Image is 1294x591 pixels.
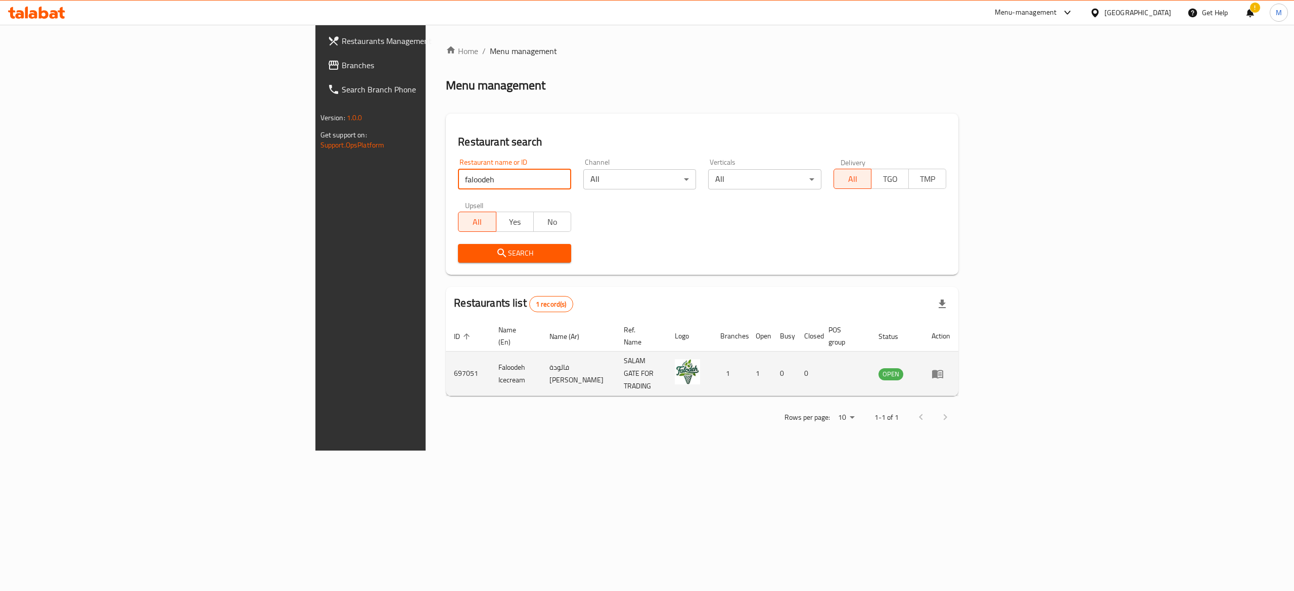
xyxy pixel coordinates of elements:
[708,169,821,189] div: All
[549,330,592,342] span: Name (Ar)
[995,7,1057,19] div: Menu-management
[748,352,772,396] td: 1
[496,212,534,232] button: Yes
[796,352,820,396] td: 0
[871,169,909,189] button: TGO
[675,359,700,384] img: Faloodeh Icecream
[342,59,524,71] span: Branches
[874,411,899,424] p: 1-1 of 1
[500,215,530,229] span: Yes
[454,330,473,342] span: ID
[319,29,532,53] a: Restaurants Management
[841,159,866,166] label: Delivery
[908,169,946,189] button: TMP
[320,111,345,124] span: Version:
[538,215,567,229] span: No
[446,321,958,396] table: enhanced table
[772,321,796,352] th: Busy
[319,53,532,77] a: Branches
[458,169,571,189] input: Search for restaurant name or ID..
[784,411,830,424] p: Rows per page:
[320,138,385,152] a: Support.OpsPlatform
[319,77,532,102] a: Search Branch Phone
[533,212,571,232] button: No
[446,45,958,57] nav: breadcrumb
[748,321,772,352] th: Open
[529,296,573,312] div: Total records count
[879,368,903,380] span: OPEN
[458,134,946,150] h2: Restaurant search
[583,169,697,189] div: All
[875,172,905,186] span: TGO
[458,244,571,263] button: Search
[828,324,858,348] span: POS group
[879,330,911,342] span: Status
[624,324,655,348] span: Ref. Name
[834,410,858,425] div: Rows per page:
[342,83,524,95] span: Search Branch Phone
[320,128,367,141] span: Get support on:
[466,247,563,260] span: Search
[454,295,573,312] h2: Restaurants list
[342,35,524,47] span: Restaurants Management
[347,111,362,124] span: 1.0.0
[712,321,748,352] th: Branches
[463,215,492,229] span: All
[458,212,496,232] button: All
[838,172,867,186] span: All
[834,169,871,189] button: All
[465,202,484,209] label: Upsell
[1276,7,1282,18] span: M
[498,324,529,348] span: Name (En)
[932,368,950,380] div: Menu
[796,321,820,352] th: Closed
[1104,7,1171,18] div: [GEOGRAPHIC_DATA]
[530,300,573,309] span: 1 record(s)
[616,352,667,396] td: SALAM GATE FOR TRADING
[923,321,958,352] th: Action
[772,352,796,396] td: 0
[667,321,712,352] th: Logo
[930,292,954,316] div: Export file
[879,368,903,380] div: OPEN
[712,352,748,396] td: 1
[541,352,616,396] td: فالودة [PERSON_NAME]
[913,172,942,186] span: TMP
